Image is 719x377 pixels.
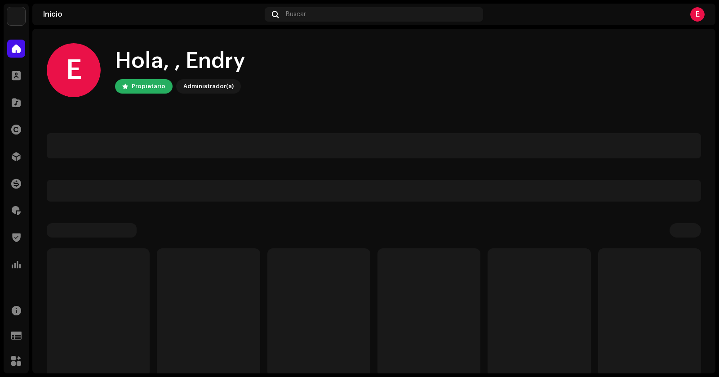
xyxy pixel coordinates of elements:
span: Buscar [286,11,306,18]
div: Administrador(a) [183,81,234,92]
div: Hola, , Endry [115,47,245,76]
div: Propietario [132,81,165,92]
div: E [690,7,705,22]
img: b0ad06a2-fc67-4620-84db-15bc5929e8a0 [7,7,25,25]
div: E [47,43,101,97]
div: Inicio [43,11,261,18]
